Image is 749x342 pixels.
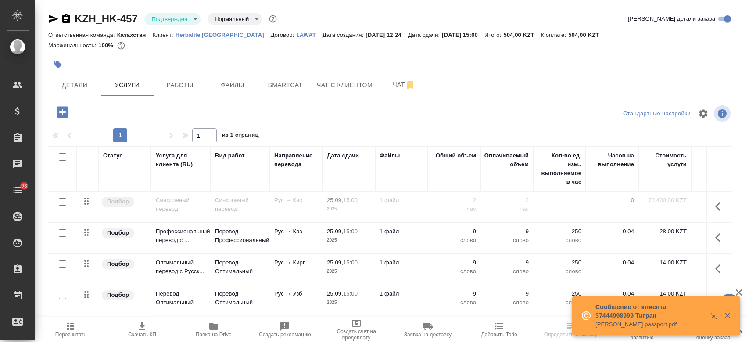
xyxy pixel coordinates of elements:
[586,192,638,222] td: 0
[432,205,476,214] p: час
[107,260,129,268] p: Подбор
[380,227,423,236] p: 1 файл
[48,55,68,74] button: Добавить тэг
[718,312,736,320] button: Закрыть
[107,197,129,206] p: Подбор
[327,197,343,203] p: 25.09,
[326,328,387,341] span: Создать счет на предоплату
[538,258,581,267] p: 250
[714,105,732,122] span: Посмотреть информацию
[296,31,323,38] a: 1AWAT
[274,289,318,298] p: Рус → Узб
[695,196,739,205] p: 0 %
[2,179,33,201] a: 93
[107,228,129,237] p: Подбор
[144,13,201,25] div: Подтвержден
[327,205,371,214] p: 2025
[538,298,581,307] p: слово
[215,289,265,307] p: Перевод Оптимальный
[710,227,731,248] button: Показать кнопки
[544,331,597,338] span: Определить тематику
[710,258,731,279] button: Показать кнопки
[710,196,731,217] button: Показать кнопки
[595,320,705,329] p: [PERSON_NAME] passport.pdf
[296,32,323,38] p: 1AWAT
[98,42,115,49] p: 100%
[115,40,127,51] button: 0.00 KZT;
[327,236,371,245] p: 2025
[586,285,638,316] td: 0.04
[75,13,137,25] a: KZH_HK-457
[718,294,740,316] button: 🙏
[643,289,687,298] p: 14,00 KZT
[538,289,581,298] p: 250
[215,151,245,160] div: Вид работ
[485,196,529,205] p: 2
[107,291,129,299] p: Подбор
[327,267,371,276] p: 2025
[321,317,392,342] button: Создать счет на предоплату
[538,151,581,186] div: Кол-во ед. изм., выполняемое в час
[485,236,529,245] p: слово
[50,103,75,121] button: Добавить услугу
[538,267,581,276] p: слово
[35,317,107,342] button: Пересчитать
[432,227,476,236] p: 9
[485,227,529,236] p: 9
[317,80,373,91] span: Чат с клиентом
[343,259,358,266] p: 15:00
[156,289,206,307] p: Перевод Оптимальный
[343,228,358,235] p: 15:00
[178,317,249,342] button: Папка на Drive
[485,205,529,214] p: час
[484,151,529,169] div: Оплачиваемый объем
[436,151,476,160] div: Общий объем
[274,196,318,205] p: Рус → Каз
[48,32,117,38] p: Ответственная команда:
[380,196,423,205] p: 1 файл
[208,13,262,25] div: Подтвержден
[485,298,529,307] p: слово
[404,331,452,338] span: Заявка на доставку
[106,80,148,91] span: Услуги
[267,13,279,25] button: Доп статусы указывают на важность/срочность заказа
[48,14,59,24] button: Скопировать ссылку для ЯМессенджера
[503,32,541,38] p: 504,00 KZT
[380,151,400,160] div: Файлы
[432,196,476,205] p: 2
[117,32,153,38] p: Казахстан
[586,223,638,253] td: 0.04
[695,258,739,267] p: 0 %
[383,79,425,90] span: Чат
[590,151,634,169] div: Часов на выполнение
[323,32,366,38] p: Дата создания:
[484,32,503,38] p: Итого:
[215,196,265,214] p: Синхронный перевод
[249,317,321,342] button: Создать рекламацию
[274,151,318,169] div: Направление перевода
[621,107,693,121] div: split button
[485,289,529,298] p: 9
[274,227,318,236] p: Рус → Каз
[196,331,232,338] span: Папка на Drive
[264,80,306,91] span: Smartcat
[442,32,484,38] p: [DATE] 15:00
[695,289,739,298] p: 0 %
[215,258,265,276] p: Перевод Оптимальный
[535,317,606,342] button: Определить тематику
[128,331,156,338] span: Скачать КП
[710,289,731,310] button: Показать кнопки
[149,15,190,23] button: Подтвержден
[568,32,606,38] p: 504,00 KZT
[176,32,271,38] p: Herbalife [GEOGRAPHIC_DATA]
[392,317,464,342] button: Заявка на доставку
[586,254,638,285] td: 0.04
[695,151,739,169] div: Скидка / наценка
[432,258,476,267] p: 9
[156,227,206,245] p: Профессиональный перевод с ...
[343,290,358,297] p: 15:00
[538,236,581,245] p: слово
[159,80,201,91] span: Работы
[152,32,175,38] p: Клиент:
[643,196,687,205] p: 70 400,00 KZT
